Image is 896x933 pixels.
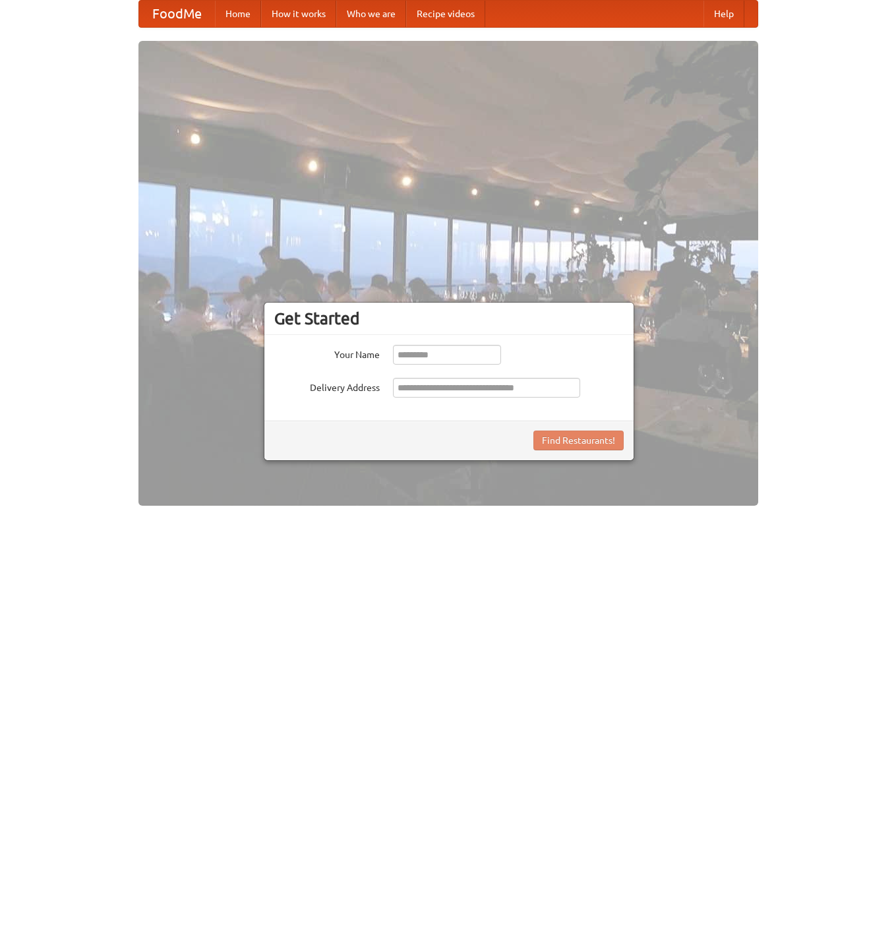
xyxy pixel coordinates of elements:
[274,345,380,361] label: Your Name
[703,1,744,27] a: Help
[139,1,215,27] a: FoodMe
[215,1,261,27] a: Home
[406,1,485,27] a: Recipe videos
[274,378,380,394] label: Delivery Address
[533,431,624,450] button: Find Restaurants!
[336,1,406,27] a: Who we are
[261,1,336,27] a: How it works
[274,309,624,328] h3: Get Started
